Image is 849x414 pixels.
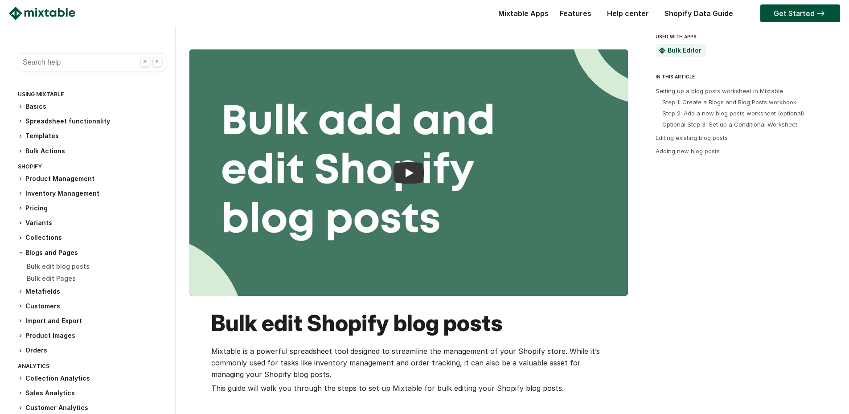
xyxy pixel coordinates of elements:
[211,382,615,394] p: This guide will walk you through the steps to set up Mixtable for bulk editing your Shopify blog ...
[815,11,827,16] img: arrow-right.svg
[18,174,166,184] h3: Product Management
[18,331,166,340] h3: Product Images
[668,46,701,54] a: Bulk Editor
[18,89,166,102] div: Using Mixtable
[656,134,728,141] a: Editing existing blog posts
[18,287,166,296] h3: Metafields
[18,218,166,228] h3: Variants
[660,9,738,18] a: Shopify Data Guide
[18,161,166,174] div: Shopify
[494,7,549,25] div: Mixtable Apps
[656,31,832,42] div: USED WITH APPS
[662,121,797,128] a: Optional Step 3: Set up a Conditional Worksheet
[656,148,720,155] a: Adding new blog posts
[18,189,166,198] h3: Inventory Management
[760,4,840,22] a: Get Started
[18,403,166,413] h3: Customer Analytics
[27,262,90,270] a: Bulk edit blog posts
[18,204,166,213] h3: Pricing
[18,374,166,383] h3: Collection Analytics
[18,316,166,326] h3: Import and Export
[555,9,596,18] a: Features
[211,345,615,380] p: Mixtable is a powerful spreadsheet tool designed to streamline the management of your Shopify sto...
[18,302,166,311] h3: Customers
[18,131,166,141] h3: Templates
[18,53,166,71] button: Search help ⌘ K
[18,233,166,242] h3: Collections
[603,9,653,18] a: Help center
[152,57,162,67] div: K
[656,87,783,94] a: Setting up a blog posts worksheet in Mixtable
[656,73,841,81] div: IN THIS ARTICLE
[18,248,166,257] h3: Blogs and Pages
[659,47,665,54] img: Mixtable Spreadsheet Bulk Editor App
[18,147,166,156] h3: Bulk Actions
[18,389,166,398] h3: Sales Analytics
[9,7,75,20] img: Mixtable logo
[140,57,150,67] div: ⌘
[18,102,166,111] h3: Basics
[18,117,166,126] h3: Spreadsheet functionality
[18,346,166,355] h3: Orders
[662,110,804,117] a: Step 2: Add a new blog posts worksheet (optional)
[662,98,796,106] a: Step 1: Create a Blogs and Blog Posts workbook
[18,361,166,374] div: Analytics
[211,310,615,336] h1: Bulk edit Shopify blog posts
[27,275,76,282] a: Bulk edit Pages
